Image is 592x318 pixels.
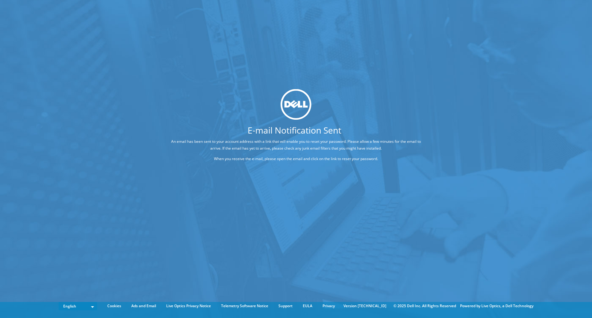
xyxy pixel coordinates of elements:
[162,303,216,309] a: Live Optics Privacy Notice
[103,303,126,309] a: Cookies
[171,138,421,152] p: An email has been sent to your account address with a link that will enable you to reset your pas...
[390,303,459,309] li: © 2025 Dell Inc. All Rights Reserved
[318,303,339,309] a: Privacy
[340,303,389,309] li: Version [TECHNICAL_ID]
[171,155,421,162] p: When you receive the e-mail, please open the email and click on the link to reset your password.
[281,89,311,120] img: dell_svg_logo.svg
[148,126,441,134] h1: E-mail Notification Sent
[216,303,273,309] a: Telemetry Software Notice
[127,303,161,309] a: Ads and Email
[274,303,297,309] a: Support
[298,303,317,309] a: EULA
[460,303,533,309] li: Powered by Live Optics, a Dell Technology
